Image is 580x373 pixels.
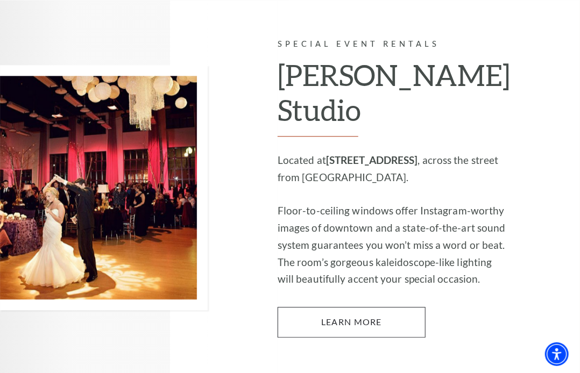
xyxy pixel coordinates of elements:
p: Located at , across the street from [GEOGRAPHIC_DATA]. [278,152,510,186]
strong: [STREET_ADDRESS] [326,154,418,166]
div: Accessibility Menu [545,342,569,366]
a: Learn More McDavid Studio [278,307,426,337]
p: Special Event Rentals [278,38,510,51]
p: Floor-to-ceiling windows offer Instagram-worthy images of downtown and a state-of-the-art sound s... [278,202,510,288]
h2: [PERSON_NAME] Studio [278,58,510,137]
